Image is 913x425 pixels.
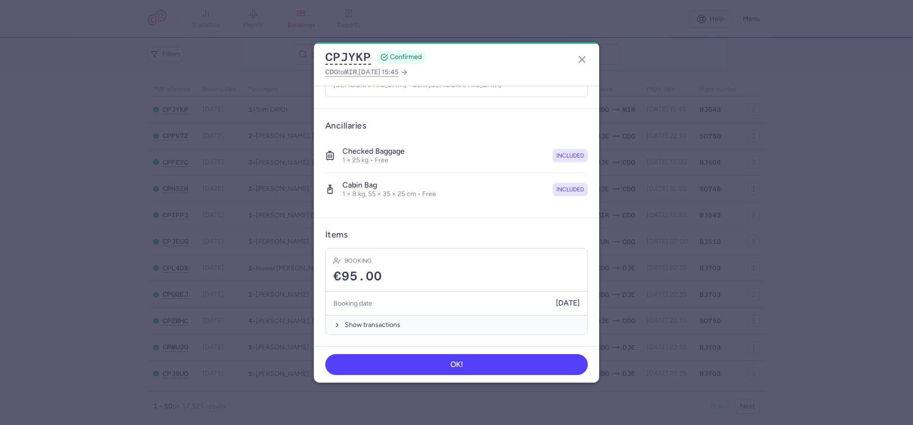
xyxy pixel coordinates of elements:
[342,190,436,198] p: 1 × 8 kg, 55 × 35 × 25 cm • Free
[325,229,348,240] h3: Items
[556,185,584,194] span: included
[325,120,588,131] h3: Ancillaries
[359,68,398,76] span: [DATE] 15:45
[325,354,588,375] button: OK!
[390,52,422,62] span: CONFIRMED
[333,269,382,284] span: €95.00
[556,151,584,160] span: included
[345,256,371,266] h4: Booking
[333,297,372,309] h5: Booking date
[326,315,587,335] button: Show transactions
[342,147,405,156] h4: Checked baggage
[342,156,405,165] p: 1 × 25 kg • Free
[344,68,357,76] span: MIR
[325,68,338,76] span: CDG
[325,66,398,78] span: to ,
[342,180,436,190] h4: Cabin bag
[325,66,408,78] a: CDGtoMIR,[DATE] 15:45
[556,299,580,307] span: [DATE]
[326,248,587,292] div: Booking€95.00
[450,360,463,369] span: OK!
[325,50,371,64] button: CPJYKP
